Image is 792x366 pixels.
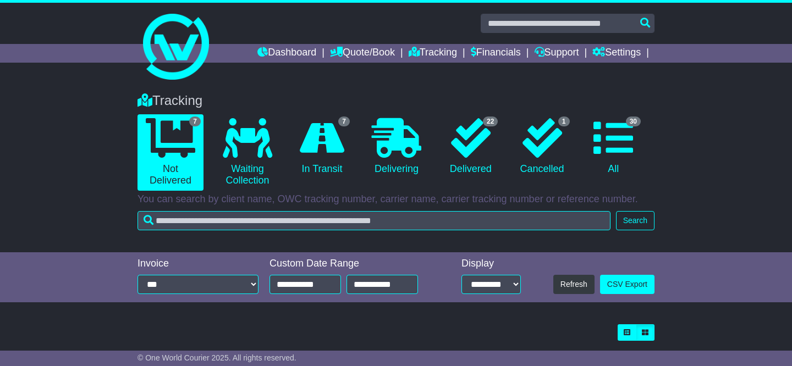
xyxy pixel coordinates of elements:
[409,44,457,63] a: Tracking
[584,114,643,179] a: 30 All
[535,44,579,63] a: Support
[626,117,641,126] span: 30
[558,117,570,126] span: 1
[330,44,395,63] a: Quote/Book
[441,114,501,179] a: 22 Delivered
[592,44,641,63] a: Settings
[471,44,521,63] a: Financials
[137,114,204,191] a: 7 Not Delivered
[137,193,654,206] p: You can search by client name, OWC tracking number, carrier name, carrier tracking number or refe...
[269,258,435,270] div: Custom Date Range
[600,275,654,294] a: CSV Export
[189,117,201,126] span: 7
[291,114,353,179] a: 7 In Transit
[461,258,521,270] div: Display
[512,114,572,179] a: 1 Cancelled
[132,93,660,109] div: Tracking
[616,211,654,230] button: Search
[215,114,280,191] a: Waiting Collection
[257,44,316,63] a: Dashboard
[553,275,595,294] button: Refresh
[137,353,296,362] span: © One World Courier 2025. All rights reserved.
[483,117,498,126] span: 22
[364,114,430,179] a: Delivering
[137,258,258,270] div: Invoice
[338,117,350,126] span: 7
